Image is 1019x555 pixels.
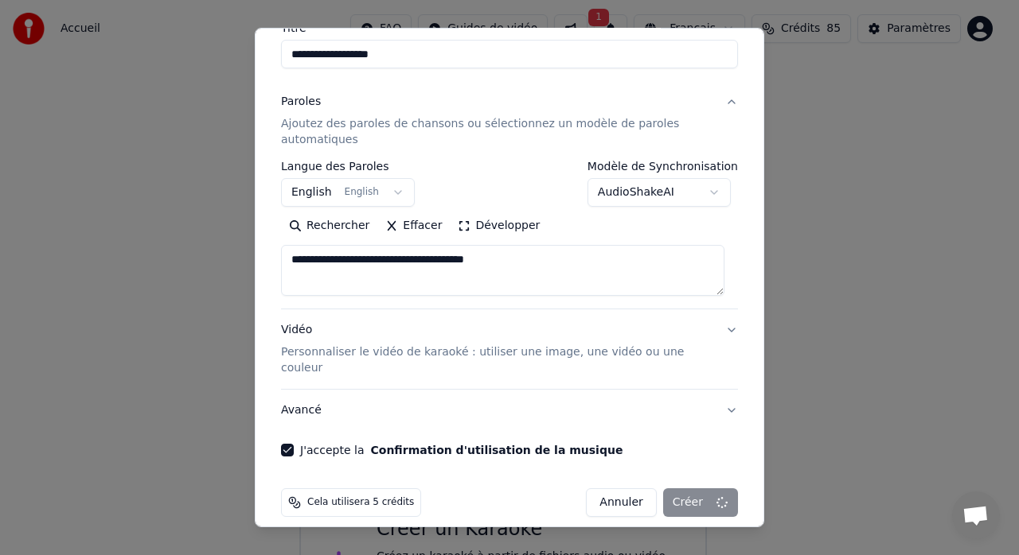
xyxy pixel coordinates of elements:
[281,322,713,376] div: Vidéo
[586,488,656,517] button: Annuler
[307,496,414,509] span: Cela utilisera 5 crédits
[281,81,738,161] button: ParolesAjoutez des paroles de chansons ou sélectionnez un modèle de paroles automatiques
[281,309,738,389] button: VidéoPersonnaliser le vidéo de karaoké : utiliser une image, une vidéo ou une couleur
[281,390,738,431] button: Avancé
[300,444,623,456] label: J'accepte la
[281,22,738,33] label: Titre
[281,116,713,148] p: Ajoutez des paroles de chansons ou sélectionnez un modèle de paroles automatiques
[370,444,623,456] button: J'accepte la
[281,94,321,110] div: Paroles
[281,161,738,309] div: ParolesAjoutez des paroles de chansons ou sélectionnez un modèle de paroles automatiques
[281,344,713,376] p: Personnaliser le vidéo de karaoké : utiliser une image, une vidéo ou une couleur
[377,213,450,239] button: Effacer
[281,213,377,239] button: Rechercher
[588,161,738,172] label: Modèle de Synchronisation
[281,161,415,172] label: Langue des Paroles
[450,213,548,239] button: Développer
